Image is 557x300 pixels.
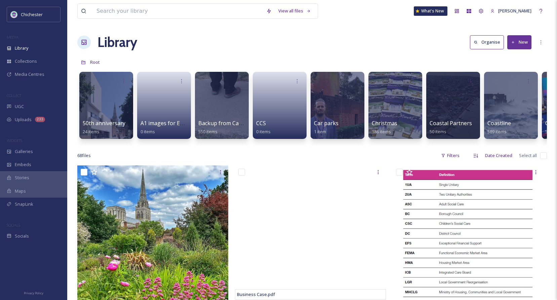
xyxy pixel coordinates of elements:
span: Uploads [15,116,32,123]
span: SnapLink [15,201,33,207]
a: Root [90,58,100,66]
span: Christmas [372,119,397,127]
a: [PERSON_NAME] [487,4,535,17]
span: Privacy Policy [24,291,43,295]
span: Business Case.pdf [237,291,275,297]
a: Privacy Policy [24,289,43,297]
span: UGC [15,103,24,110]
a: A1 images for EPH walls0 items [141,120,201,135]
span: 0 items [141,129,155,135]
span: 68 file s [77,152,91,159]
a: Christmas186 items [372,120,397,135]
span: Coastal Partners [430,119,472,127]
span: 50 items [430,129,446,135]
span: COLLECT [7,93,21,98]
span: MEDIA [7,35,18,40]
span: Chichester [21,11,43,17]
span: Galleries [15,148,33,155]
a: View all files [275,4,314,17]
span: 1 item [314,129,326,135]
a: Coastline589 items [487,120,511,135]
span: Maps [15,188,26,194]
a: Organise [470,35,507,49]
a: Backup from Camera550 items [198,120,252,135]
span: 186 items [372,129,391,135]
span: Collections [15,58,37,64]
span: Select all [519,152,537,159]
img: Logo_of_Chichester_District_Council.png [11,11,17,18]
a: Coastal Partners50 items [430,120,472,135]
span: 550 items [198,129,217,135]
span: Backup from Camera [198,119,252,127]
a: What's New [414,6,447,16]
a: Car parks1 item [314,120,339,135]
span: SOCIALS [7,222,20,228]
a: CCS0 items [256,120,271,135]
span: Coastline [487,119,511,127]
span: Embeds [15,161,31,168]
span: CCS [256,119,266,127]
span: Root [90,59,100,65]
span: A1 images for EPH walls [141,119,201,127]
a: 50th anniversary24 items [83,120,125,135]
span: 0 items [256,129,271,135]
span: WIDGETS [7,138,22,143]
div: Filters [438,149,463,162]
span: [PERSON_NAME] [498,8,531,14]
span: Car parks [314,119,339,127]
span: 589 items [487,129,507,135]
button: Organise [470,35,504,49]
span: 50th anniversary [83,119,125,127]
span: Socials [15,233,29,239]
span: Library [15,45,28,51]
div: 233 [35,117,45,122]
span: 24 items [83,129,100,135]
span: Media Centres [15,71,44,78]
div: Date Created [482,149,516,162]
span: Stories [15,174,29,181]
a: Library [97,32,137,52]
input: Search your library [93,4,263,18]
button: New [507,35,531,49]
